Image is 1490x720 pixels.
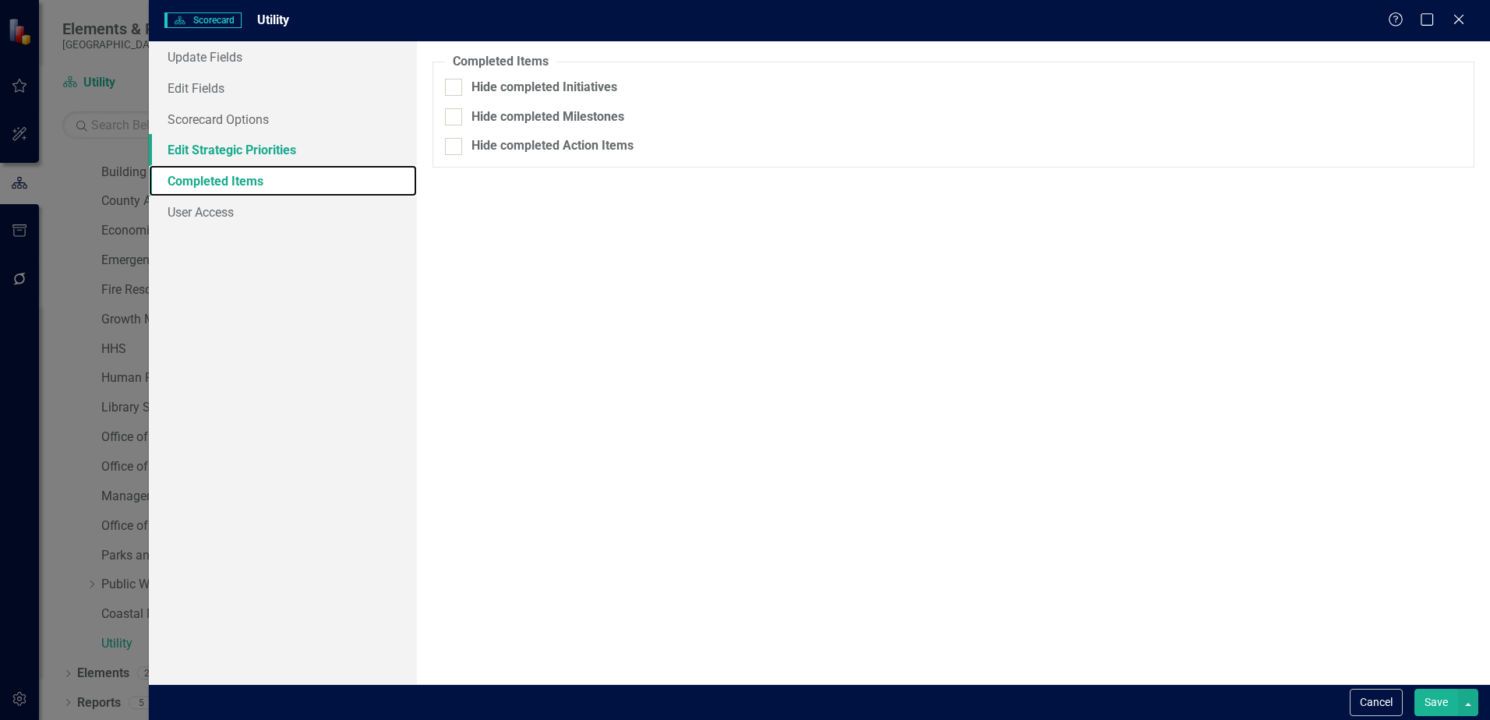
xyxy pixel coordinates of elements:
[471,79,617,97] div: Hide completed Initiatives
[149,165,417,196] a: Completed Items
[471,137,634,155] div: Hide completed Action Items
[1414,689,1458,716] button: Save
[445,53,556,71] legend: Completed Items
[257,12,289,27] span: Utility
[149,72,417,104] a: Edit Fields
[149,134,417,165] a: Edit Strategic Priorities
[149,104,417,135] a: Scorecard Options
[164,12,241,28] span: Scorecard
[149,196,417,228] a: User Access
[1350,689,1403,716] button: Cancel
[471,108,624,126] div: Hide completed Milestones
[149,41,417,72] a: Update Fields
